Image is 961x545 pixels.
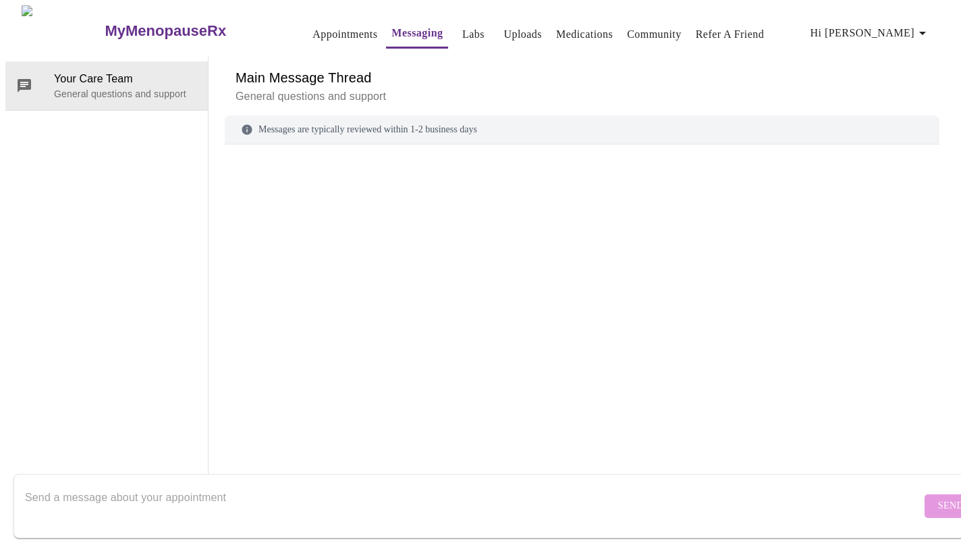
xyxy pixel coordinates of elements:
[54,71,197,87] span: Your Care Team
[225,115,939,145] div: Messages are typically reviewed within 1-2 business days
[236,88,929,105] p: General questions and support
[622,21,687,48] button: Community
[5,61,208,110] div: Your Care TeamGeneral questions and support
[696,25,765,44] a: Refer a Friend
[312,25,377,44] a: Appointments
[503,25,542,44] a: Uploads
[25,484,921,527] textarea: Send a message about your appointment
[307,21,383,48] button: Appointments
[811,24,931,43] span: Hi [PERSON_NAME]
[103,7,280,55] a: MyMenopauseRx
[462,25,485,44] a: Labs
[386,20,448,49] button: Messaging
[236,67,929,88] h6: Main Message Thread
[805,20,936,47] button: Hi [PERSON_NAME]
[54,87,197,101] p: General questions and support
[627,25,682,44] a: Community
[690,21,770,48] button: Refer a Friend
[498,21,547,48] button: Uploads
[551,21,618,48] button: Medications
[391,24,443,43] a: Messaging
[556,25,613,44] a: Medications
[105,22,226,40] h3: MyMenopauseRx
[22,5,103,56] img: MyMenopauseRx Logo
[451,21,495,48] button: Labs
